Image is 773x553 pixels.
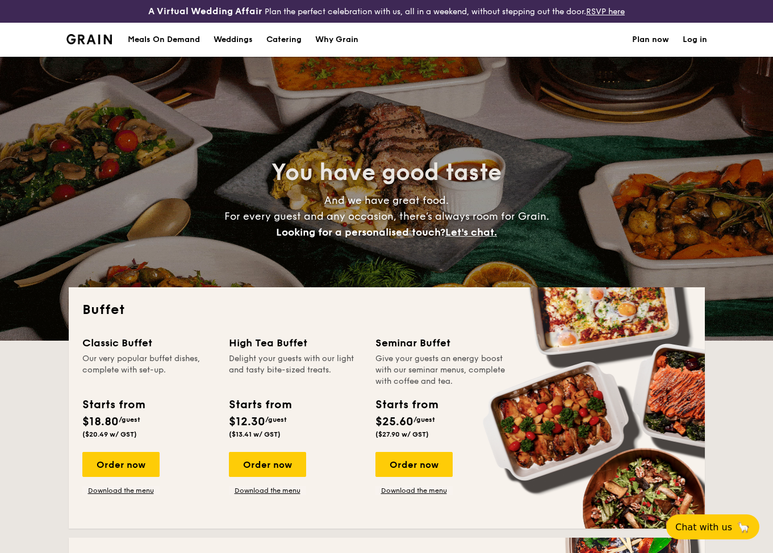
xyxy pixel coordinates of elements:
[82,396,144,413] div: Starts from
[229,430,281,438] span: ($13.41 w/ GST)
[315,23,358,57] div: Why Grain
[375,396,437,413] div: Starts from
[271,159,502,186] span: You have good taste
[586,7,625,16] a: RSVP here
[375,486,453,495] a: Download the menu
[413,416,435,424] span: /guest
[229,353,362,387] div: Delight your guests with our light and tasty bite-sized treats.
[375,452,453,477] div: Order now
[266,23,302,57] h1: Catering
[82,353,215,387] div: Our very popular buffet dishes, complete with set-up.
[683,23,707,57] a: Log in
[375,415,413,429] span: $25.60
[207,23,260,57] a: Weddings
[229,452,306,477] div: Order now
[66,34,112,44] a: Logotype
[82,415,119,429] span: $18.80
[214,23,253,57] div: Weddings
[128,23,200,57] div: Meals On Demand
[375,353,508,387] div: Give your guests an energy boost with our seminar menus, complete with coffee and tea.
[260,23,308,57] a: Catering
[121,23,207,57] a: Meals On Demand
[632,23,669,57] a: Plan now
[265,416,287,424] span: /guest
[82,452,160,477] div: Order now
[82,301,691,319] h2: Buffet
[82,486,160,495] a: Download the menu
[82,335,215,351] div: Classic Buffet
[737,521,750,534] span: 🦙
[82,430,137,438] span: ($20.49 w/ GST)
[666,514,759,539] button: Chat with us🦙
[308,23,365,57] a: Why Grain
[148,5,262,18] h4: A Virtual Wedding Affair
[119,416,140,424] span: /guest
[445,226,497,238] span: Let's chat.
[224,194,549,238] span: And we have great food. For every guest and any occasion, there’s always room for Grain.
[229,396,291,413] div: Starts from
[375,430,429,438] span: ($27.90 w/ GST)
[229,335,362,351] div: High Tea Buffet
[675,522,732,533] span: Chat with us
[129,5,644,18] div: Plan the perfect celebration with us, all in a weekend, without stepping out the door.
[229,486,306,495] a: Download the menu
[229,415,265,429] span: $12.30
[375,335,508,351] div: Seminar Buffet
[276,226,445,238] span: Looking for a personalised touch?
[66,34,112,44] img: Grain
